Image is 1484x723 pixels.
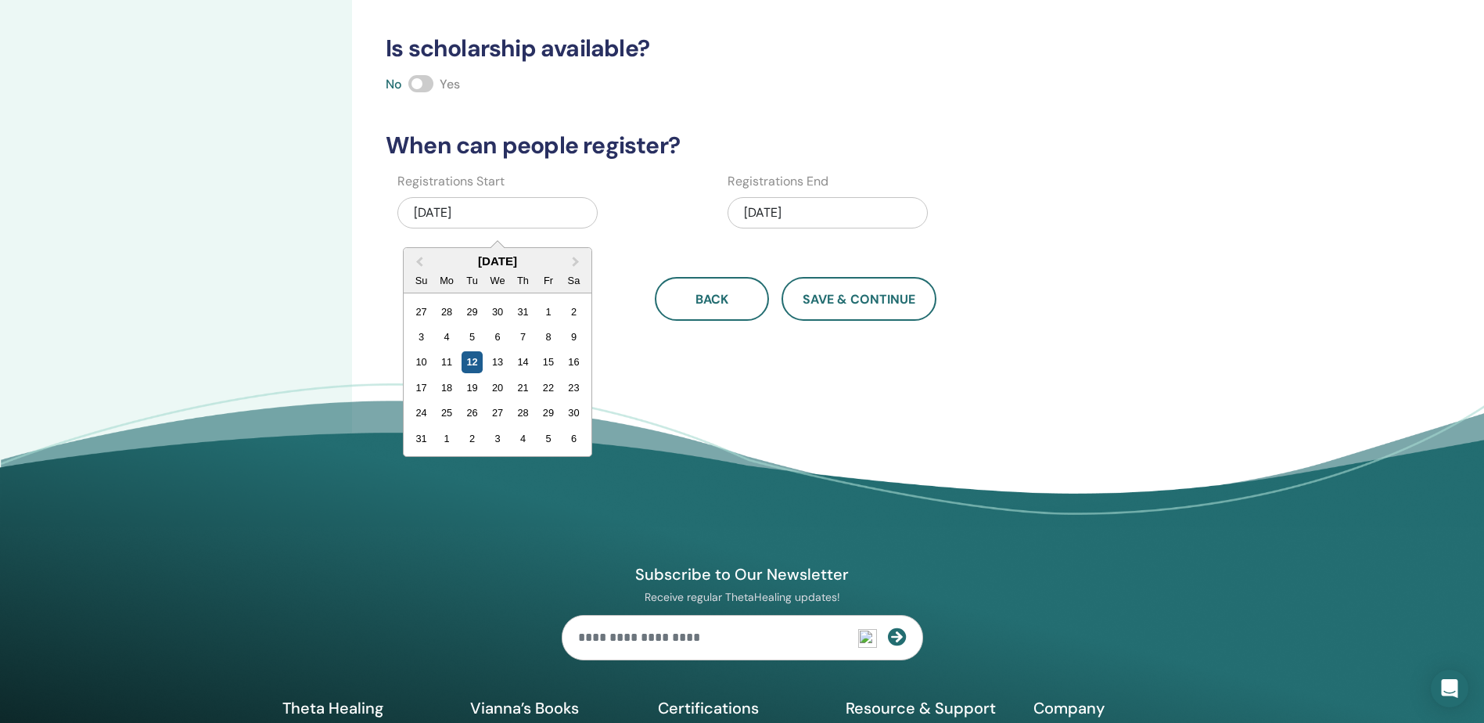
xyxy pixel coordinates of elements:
div: Choose Tuesday, August 26th, 2025 [462,402,483,423]
div: Choose Monday, August 25th, 2025 [437,402,458,423]
div: Choose Saturday, August 9th, 2025 [563,326,584,347]
div: Choose Wednesday, August 27th, 2025 [487,402,508,423]
div: Choose Friday, August 1st, 2025 [537,301,559,322]
div: Choose Tuesday, August 5th, 2025 [462,326,483,347]
div: Tu [462,270,483,291]
div: Choose Wednesday, August 20th, 2025 [487,377,508,398]
span: Yes [440,76,460,92]
div: Choose Sunday, August 10th, 2025 [411,351,432,372]
label: Registrations Start [397,172,505,191]
div: [DATE] [728,197,928,228]
div: Choose Monday, July 28th, 2025 [437,301,458,322]
div: Choose Friday, August 8th, 2025 [537,326,559,347]
div: Choose Friday, September 5th, 2025 [537,428,559,449]
div: Choose Thursday, August 7th, 2025 [512,326,534,347]
div: Open Intercom Messenger [1431,670,1468,707]
div: Choose Tuesday, July 29th, 2025 [462,301,483,322]
h5: Vianna’s Books [470,698,639,718]
div: Choose Wednesday, August 6th, 2025 [487,326,508,347]
div: Fr [537,270,559,291]
h5: Resource & Support [846,698,1015,718]
div: Choose Wednesday, July 30th, 2025 [487,301,508,322]
div: Choose Sunday, July 27th, 2025 [411,301,432,322]
div: Choose Saturday, August 2nd, 2025 [563,301,584,322]
div: Choose Date [403,247,592,457]
h3: When can people register? [376,131,1216,160]
span: No [386,76,402,92]
div: Choose Sunday, August 3rd, 2025 [411,326,432,347]
div: Choose Thursday, September 4th, 2025 [512,428,534,449]
button: Previous Month [405,250,430,275]
div: Choose Sunday, August 31st, 2025 [411,428,432,449]
div: [DATE] [397,197,598,228]
div: Su [411,270,432,291]
div: Choose Monday, August 18th, 2025 [437,377,458,398]
div: We [487,270,508,291]
div: Choose Friday, August 29th, 2025 [537,402,559,423]
h5: Company [1033,698,1202,718]
div: Th [512,270,534,291]
div: Choose Wednesday, August 13th, 2025 [487,351,508,372]
p: Receive regular ThetaHealing updates! [562,590,923,604]
img: npw-badge-icon-locked.svg [858,629,877,648]
div: Choose Thursday, August 21st, 2025 [512,377,534,398]
div: Choose Monday, September 1st, 2025 [437,428,458,449]
div: Choose Monday, August 4th, 2025 [437,326,458,347]
h3: Is scholarship available? [376,34,1216,63]
button: Next Month [565,250,590,275]
div: Choose Saturday, September 6th, 2025 [563,428,584,449]
div: Choose Saturday, August 23rd, 2025 [563,377,584,398]
div: Choose Saturday, August 16th, 2025 [563,351,584,372]
div: Choose Thursday, July 31st, 2025 [512,301,534,322]
div: Choose Thursday, August 14th, 2025 [512,351,534,372]
label: Registrations End [728,172,828,191]
h5: Certifications [658,698,827,718]
div: Choose Sunday, August 24th, 2025 [411,402,432,423]
div: Sa [563,270,584,291]
div: Month August, 2025 [408,299,586,451]
div: Choose Monday, August 11th, 2025 [437,351,458,372]
div: Choose Saturday, August 30th, 2025 [563,402,584,423]
span: Save & Continue [803,291,915,308]
div: Mo [437,270,458,291]
div: Choose Tuesday, August 19th, 2025 [462,377,483,398]
div: Choose Friday, August 15th, 2025 [537,351,559,372]
div: Choose Friday, August 22nd, 2025 [537,377,559,398]
div: [DATE] [404,254,591,268]
div: Choose Thursday, August 28th, 2025 [512,402,534,423]
div: Choose Tuesday, August 12th, 2025 [462,351,483,372]
button: Back [655,277,769,321]
div: Choose Wednesday, September 3rd, 2025 [487,428,508,449]
div: Choose Tuesday, September 2nd, 2025 [462,428,483,449]
h4: Subscribe to Our Newsletter [562,564,923,585]
div: Choose Sunday, August 17th, 2025 [411,377,432,398]
span: Back [695,291,728,308]
button: Save & Continue [782,277,936,321]
h5: Theta Healing [282,698,451,718]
